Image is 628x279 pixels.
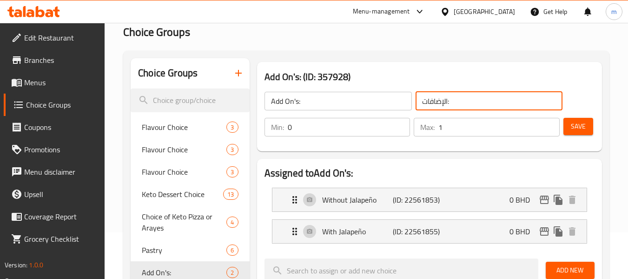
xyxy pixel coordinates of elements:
[226,217,238,228] div: Choices
[272,220,587,243] div: Expand
[4,138,105,161] a: Promotions
[142,189,223,200] span: Keto Dessert Choice
[264,69,595,84] h3: Add On's: (ID: 357928)
[4,228,105,250] a: Grocery Checklist
[537,225,551,238] button: edit
[138,66,198,80] h2: Choice Groups
[131,205,249,239] div: Choice of Keto Pizza or Arayes4
[4,183,105,205] a: Upsell
[4,161,105,183] a: Menu disclaimer
[24,166,98,177] span: Menu disclaimer
[393,194,440,205] p: (ID: 22561853)
[24,144,98,155] span: Promotions
[4,205,105,228] a: Coverage Report
[420,122,435,133] p: Max:
[142,122,226,133] span: Flavour Choice
[563,118,593,135] button: Save
[264,184,595,216] li: Expand
[226,245,238,256] div: Choices
[142,144,226,155] span: Flavour Choice
[5,259,27,271] span: Version:
[131,138,249,161] div: Flavour Choice3
[131,239,249,261] div: Pastry6
[4,71,105,94] a: Menus
[24,189,98,200] span: Upsell
[131,161,249,183] div: Flavour Choice3
[611,7,617,17] span: m
[509,194,537,205] p: 0 BHD
[26,99,98,110] span: Choice Groups
[393,226,440,237] p: (ID: 22561855)
[546,262,595,279] button: Add New
[271,122,284,133] p: Min:
[142,166,226,177] span: Flavour Choice
[227,145,238,154] span: 3
[565,193,579,207] button: delete
[4,116,105,138] a: Coupons
[142,267,226,278] span: Add On's:
[454,7,515,17] div: [GEOGRAPHIC_DATA]
[272,188,587,211] div: Expand
[227,246,238,255] span: 6
[24,54,98,66] span: Branches
[537,193,551,207] button: edit
[131,183,249,205] div: Keto Dessert Choice13
[24,77,98,88] span: Menus
[227,218,238,227] span: 4
[264,166,595,180] h2: Assigned to Add On's:
[322,194,393,205] p: Without Jalapeño
[227,123,238,132] span: 3
[551,225,565,238] button: duplicate
[4,94,105,116] a: Choice Groups
[264,216,595,247] li: Expand
[227,168,238,177] span: 3
[142,211,226,233] span: Choice of Keto Pizza or Arayes
[223,189,238,200] div: Choices
[509,226,537,237] p: 0 BHD
[227,268,238,277] span: 2
[551,193,565,207] button: duplicate
[142,245,226,256] span: Pastry
[131,116,249,138] div: Flavour Choice3
[24,122,98,133] span: Coupons
[226,166,238,177] div: Choices
[322,226,393,237] p: With Jalapeño
[123,21,190,42] span: Choice Groups
[131,88,249,112] input: search
[4,27,105,49] a: Edit Restaurant
[224,190,238,199] span: 13
[4,49,105,71] a: Branches
[565,225,579,238] button: delete
[226,267,238,278] div: Choices
[29,259,43,271] span: 1.0.0
[553,265,587,276] span: Add New
[24,32,98,43] span: Edit Restaurant
[24,211,98,222] span: Coverage Report
[353,6,410,17] div: Menu-management
[24,233,98,245] span: Grocery Checklist
[571,121,586,132] span: Save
